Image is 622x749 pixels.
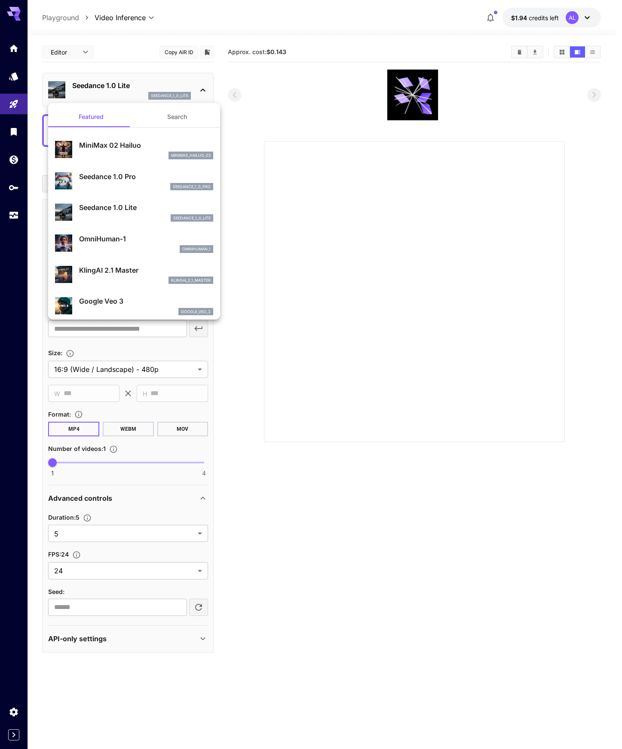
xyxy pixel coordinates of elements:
[79,202,213,213] p: Seedance 1.0 Lite
[55,199,213,225] div: Seedance 1.0 Liteseedance_1_0_lite
[55,262,213,288] div: KlingAI 2.1 Masterklingai_2_1_master
[171,152,211,158] p: minimax_hailuo_02
[79,296,213,306] p: Google Veo 3
[55,168,213,194] div: Seedance 1.0 Proseedance_1_0_pro
[55,230,213,256] div: OmniHuman‑1omnihuman_1
[173,184,211,190] p: seedance_1_0_pro
[173,215,211,221] p: seedance_1_0_lite
[79,265,213,275] p: KlingAI 2.1 Master
[55,137,213,163] div: MiniMax 02 Hailuominimax_hailuo_02
[79,140,213,150] p: MiniMax 02 Hailuo
[181,309,211,315] p: google_veo_3
[171,277,211,283] p: klingai_2_1_master
[134,107,220,127] button: Search
[79,234,213,244] p: OmniHuman‑1
[48,107,134,127] button: Featured
[55,292,213,319] div: Google Veo 3google_veo_3
[79,171,213,182] p: Seedance 1.0 Pro
[182,246,211,252] p: omnihuman_1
